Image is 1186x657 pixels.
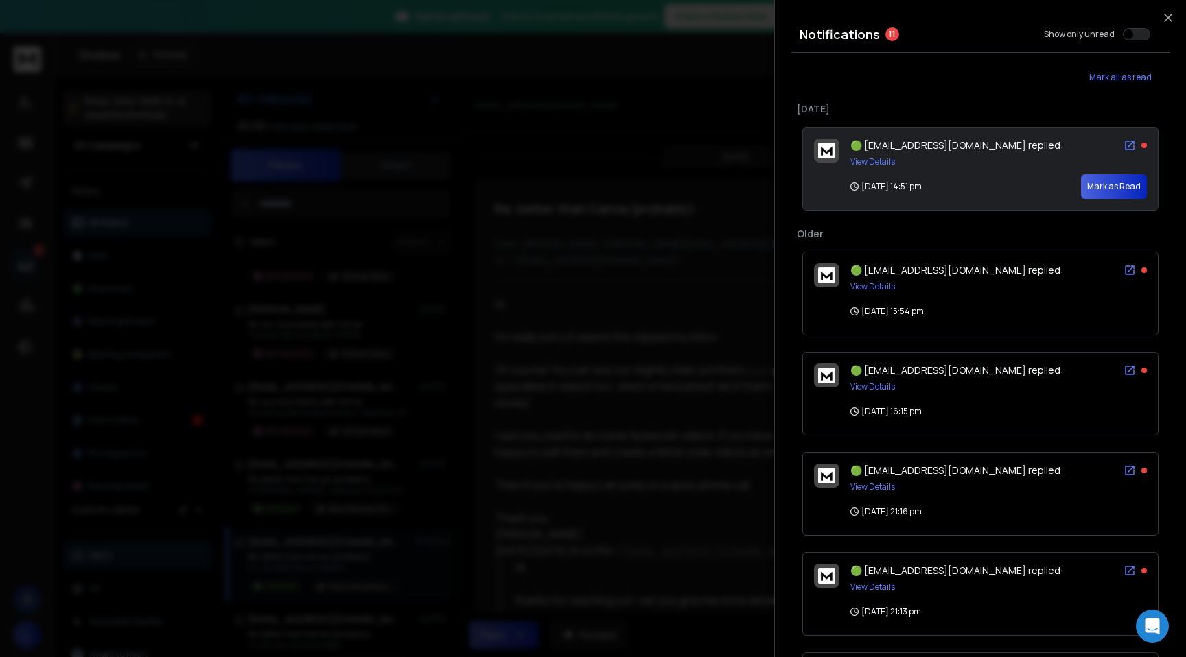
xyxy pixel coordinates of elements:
img: logo [818,568,835,584]
span: 🟢 [EMAIL_ADDRESS][DOMAIN_NAME] replied: [850,139,1063,152]
p: [DATE] [797,102,1164,116]
span: 🟢 [EMAIL_ADDRESS][DOMAIN_NAME] replied: [850,363,1063,377]
button: Mark all as read [1071,64,1170,91]
button: Mark as Read [1081,174,1147,199]
img: logo [818,368,835,383]
img: logo [818,468,835,483]
label: Show only unread [1044,29,1115,40]
p: [DATE] 21:13 pm [850,606,921,617]
span: 11 [885,27,899,41]
span: 🟢 [EMAIL_ADDRESS][DOMAIN_NAME] replied: [850,263,1063,276]
button: View Details [850,281,895,292]
p: [DATE] 15:54 pm [850,306,924,317]
button: View Details [850,481,895,492]
button: View Details [850,582,895,593]
p: Older [797,227,1164,241]
p: [DATE] 14:51 pm [850,181,922,192]
p: [DATE] 21:16 pm [850,506,922,517]
span: 🟢 [EMAIL_ADDRESS][DOMAIN_NAME] replied: [850,464,1063,477]
button: View Details [850,381,895,392]
img: logo [818,267,835,283]
span: Mark all as read [1089,72,1152,83]
button: View Details [850,156,895,167]
div: Open Intercom Messenger [1136,610,1169,643]
h3: Notifications [800,25,880,44]
p: [DATE] 16:15 pm [850,406,922,417]
img: logo [818,143,835,158]
span: 🟢 [EMAIL_ADDRESS][DOMAIN_NAME] replied: [850,564,1063,577]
